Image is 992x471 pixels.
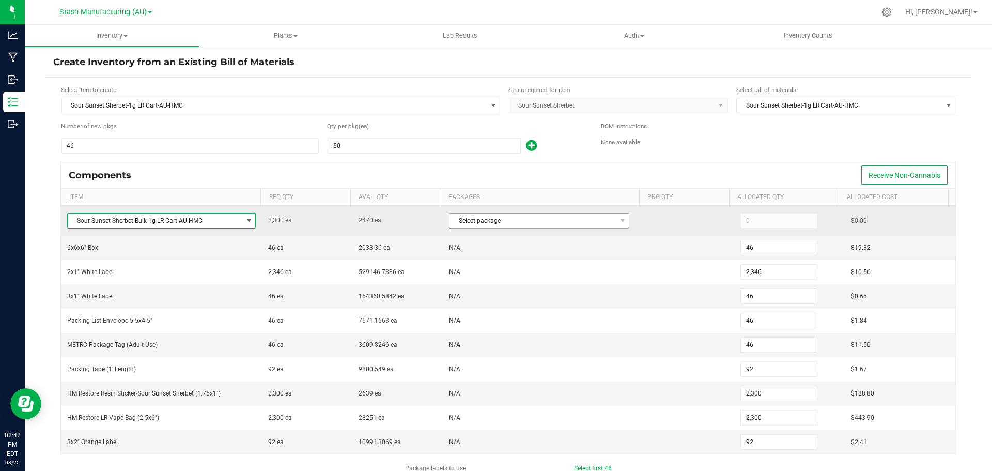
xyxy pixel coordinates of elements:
[67,438,118,446] span: 3x2" Orange Label
[268,268,292,276] span: 2,346 ea
[450,214,616,228] span: Select package
[449,268,460,276] span: N/A
[8,119,18,129] inline-svg: Outbound
[905,8,972,16] span: Hi, [PERSON_NAME]!
[449,293,460,300] span: N/A
[53,56,964,69] h4: Create Inventory from an Existing Bill of Materials
[67,268,114,276] span: 2x1" White Label
[25,25,199,47] a: Inventory
[268,341,284,348] span: 46 ea
[61,189,260,206] th: Item
[521,144,537,151] span: Add new output
[260,189,350,206] th: Req Qty
[327,122,359,131] span: Quantity per package (ea)
[268,293,284,300] span: 46 ea
[350,189,440,206] th: Avail Qty
[359,293,405,300] span: 154360.5842 ea
[449,341,460,348] span: N/A
[839,189,948,206] th: Allocated Cost
[359,244,390,251] span: 2038.36 ea
[373,25,547,47] a: Lab Results
[268,317,284,324] span: 46 ea
[449,438,460,446] span: N/A
[199,25,373,47] a: Plants
[268,414,292,421] span: 2,300 ea
[601,123,647,130] span: BOM Instructions
[851,217,867,224] span: $0.00
[851,438,867,446] span: $2.41
[440,189,639,206] th: Packages
[851,390,874,397] span: $128.80
[429,31,491,40] span: Lab Results
[268,366,284,373] span: 92 ea
[8,97,18,107] inline-svg: Inventory
[268,390,292,397] span: 2,300 ea
[601,139,640,146] span: None available
[449,244,460,251] span: N/A
[359,217,381,224] span: 2470 ea
[68,214,242,228] span: Sour Sunset Sherbet-Bulk 1g LR Cart-AU-HMC
[67,244,98,251] span: 6x6x6" Box
[869,171,940,179] span: Receive Non-Cannabis
[359,414,385,421] span: 28251 ea
[737,98,942,113] span: Sour Sunset Sherbet-1g LR Cart-AU-HMC
[67,341,158,348] span: METRC Package Tag (Adult Use)
[25,31,199,40] span: Inventory
[268,438,284,446] span: 92 ea
[851,268,871,276] span: $10.56
[8,74,18,85] inline-svg: Inbound
[59,8,147,17] span: Stash Manufacturing (AU)
[639,189,729,206] th: Pkg Qty
[861,165,948,185] button: Receive Non-Cannabis
[268,244,284,251] span: 46 ea
[359,438,401,446] span: 10991.3069 ea
[359,317,397,324] span: 7571.1663 ea
[67,414,159,421] span: HM Restore LR Vape Bag (2.5x6")
[770,31,846,40] span: Inventory Counts
[851,293,867,300] span: $0.65
[10,388,41,419] iframe: Resource center
[548,31,721,40] span: Audit
[61,86,116,94] span: Select item to create
[268,217,292,224] span: 2,300 ea
[359,390,381,397] span: 2639 ea
[449,390,460,397] span: N/A
[729,189,839,206] th: Allocated Qty
[199,31,373,40] span: Plants
[62,98,487,113] span: Sour Sunset Sherbet-1g LR Cart-AU-HMC
[67,317,152,324] span: Packing List Envelope 5.5x4.5"
[449,317,460,324] span: N/A
[851,244,871,251] span: $19.32
[8,52,18,63] inline-svg: Manufacturing
[851,317,867,324] span: $1.84
[721,25,895,47] a: Inventory Counts
[851,366,867,373] span: $1.67
[851,341,871,348] span: $11.50
[880,7,893,17] div: Manage settings
[508,86,570,94] span: Strain required for item
[547,25,721,47] a: Audit
[851,414,874,421] span: $443.90
[67,293,114,300] span: 3x1" White Label
[67,366,136,373] span: Packing Tape (1' Length)
[449,366,460,373] span: N/A
[61,122,117,131] span: Number of new packages to create
[736,86,796,94] span: Select bill of materials
[8,30,18,40] inline-svg: Analytics
[449,414,460,421] span: N/A
[5,459,20,466] p: 08/25
[359,366,394,373] span: 9800.549 ea
[359,122,368,131] span: (ea)
[5,431,20,459] p: 02:42 PM EDT
[69,170,139,181] div: Components
[67,390,221,397] span: HM Restore Resin Sticker-Sour Sunset Sherbet (1.75x1")
[359,268,405,276] span: 529146.7386 ea
[359,341,397,348] span: 3609.8246 ea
